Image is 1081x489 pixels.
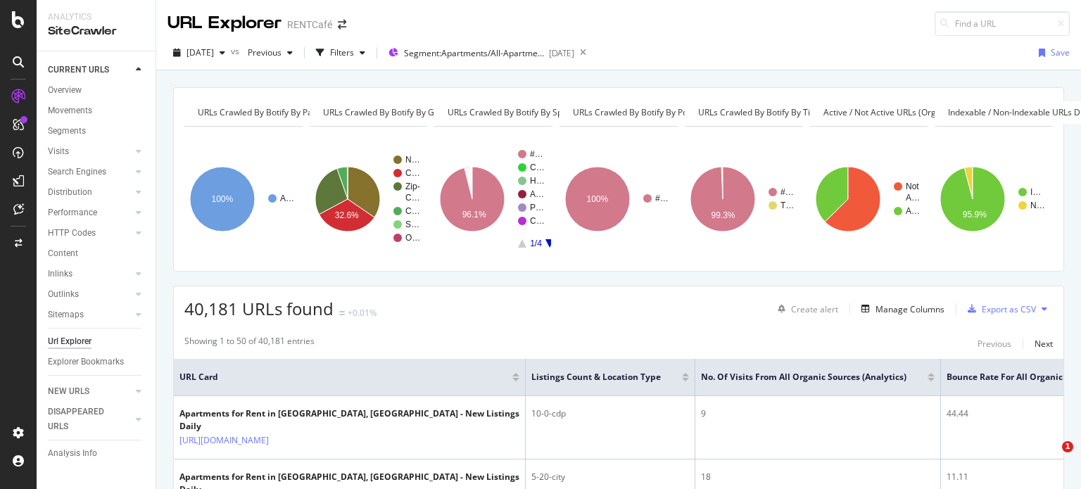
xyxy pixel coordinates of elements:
[167,42,231,64] button: [DATE]
[405,155,420,165] text: N…
[530,216,545,226] text: C…
[404,47,545,59] span: Segment: Apartments/All-Apartments
[48,185,132,200] a: Distribution
[711,210,735,220] text: 99.3%
[48,23,144,39] div: SiteCrawler
[48,165,106,179] div: Search Engines
[320,101,496,124] h4: URLs Crawled By Botify By geolocation
[48,83,82,98] div: Overview
[530,149,543,159] text: #…
[48,124,86,139] div: Segments
[978,338,1011,350] div: Previous
[48,144,69,159] div: Visits
[531,471,689,483] div: 5-20-city
[821,101,993,124] h4: Active / Not Active URLs
[48,446,97,461] div: Analysis Info
[701,471,935,483] div: 18
[780,187,794,197] text: #…
[698,106,823,118] span: URLs Crawled By Botify By tier1
[48,446,146,461] a: Analysis Info
[179,407,519,433] div: Apartments for Rent in [GEOGRAPHIC_DATA], [GEOGRAPHIC_DATA] - New Listings Daily
[530,176,545,186] text: H…
[48,63,132,77] a: CURRENT URLS
[198,106,339,118] span: URLs Crawled By Botify By pagetype
[405,233,420,243] text: O…
[310,138,426,260] svg: A chart.
[48,287,132,302] a: Outlinks
[906,193,920,203] text: A…
[791,303,838,315] div: Create alert
[48,307,132,322] a: Sitemaps
[448,106,607,118] span: URLs Crawled By Botify By specific_cities
[48,11,144,23] div: Analytics
[530,203,544,212] text: P…
[48,205,132,220] a: Performance
[405,193,420,203] text: C…
[1030,187,1041,197] text: I…
[935,11,1070,36] input: Find a URL
[978,335,1011,352] button: Previous
[48,226,132,241] a: HTTP Codes
[339,311,345,315] img: Equal
[405,220,419,229] text: S…
[982,303,1036,315] div: Export as CSV
[48,246,146,261] a: Content
[48,307,84,322] div: Sitemaps
[875,303,944,315] div: Manage Columns
[48,144,132,159] a: Visits
[531,407,689,420] div: 10-0-cdp
[570,101,752,124] h4: URLs Crawled By Botify By portalwebsite
[195,101,360,124] h4: URLs Crawled By Botify By pagetype
[231,45,242,57] span: vs
[1062,441,1073,452] span: 1
[48,287,79,302] div: Outlinks
[530,189,544,199] text: A…
[772,298,838,320] button: Create alert
[184,297,334,320] span: 40,181 URLs found
[48,124,146,139] a: Segments
[48,334,146,349] a: Url Explorer
[48,205,97,220] div: Performance
[48,185,92,200] div: Distribution
[1051,46,1070,58] div: Save
[167,11,282,35] div: URL Explorer
[330,46,354,58] div: Filters
[701,371,906,383] span: No. of Visits from All Organic Sources (Analytics)
[48,103,146,118] a: Movements
[1035,335,1053,352] button: Next
[48,103,92,118] div: Movements
[434,138,551,260] svg: A chart.
[695,101,845,124] h4: URLs Crawled By Botify By tier1
[338,20,346,30] div: arrow-right-arrow-left
[906,206,920,216] text: A…
[856,300,944,317] button: Manage Columns
[184,335,315,352] div: Showing 1 to 50 of 40,181 entries
[1033,42,1070,64] button: Save
[179,371,509,383] span: URL Card
[685,138,802,260] svg: A chart.
[405,206,420,216] text: C…
[587,194,609,204] text: 100%
[48,267,72,281] div: Inlinks
[405,168,420,178] text: C…
[48,63,109,77] div: CURRENT URLS
[242,46,282,58] span: Previous
[48,384,132,399] a: NEW URLS
[48,226,96,241] div: HTTP Codes
[962,298,1036,320] button: Export as CSV
[179,433,269,447] a: [URL][DOMAIN_NAME]
[48,355,124,369] div: Explorer Bookmarks
[287,18,332,32] div: RENTCafé
[323,106,475,118] span: URLs Crawled By Botify By geolocation
[184,138,301,260] svg: A chart.
[48,384,89,399] div: NEW URLS
[810,138,927,260] svg: A chart.
[462,210,486,220] text: 96.1%
[310,42,371,64] button: Filters
[1030,201,1045,210] text: N…
[405,182,420,191] text: Zip-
